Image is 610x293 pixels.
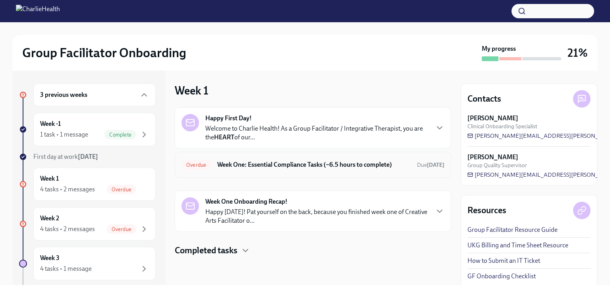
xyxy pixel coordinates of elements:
[467,93,501,105] h4: Contacts
[19,168,156,201] a: Week 14 tasks • 2 messagesOverdue
[181,158,444,171] a: OverdueWeek One: Essential Compliance Tasks (~6.5 hours to complete)Due[DATE]
[22,45,186,61] h2: Group Facilitator Onboarding
[104,132,136,138] span: Complete
[417,162,444,168] span: Due
[107,226,136,232] span: Overdue
[40,120,61,128] h6: Week -1
[214,133,234,141] strong: HEART
[175,83,208,98] h3: Week 1
[107,187,136,193] span: Overdue
[19,152,156,161] a: First day at work[DATE]
[467,241,568,250] a: UKG Billing and Time Sheet Resource
[40,225,95,233] div: 4 tasks • 2 messages
[33,153,98,160] span: First day at work
[467,256,540,265] a: How to Submit an IT Ticket
[40,185,95,194] div: 4 tasks • 2 messages
[467,114,518,123] strong: [PERSON_NAME]
[205,208,429,225] p: Happy [DATE]! Pat yourself on the back, because you finished week one of Creative Arts Facilitato...
[467,153,518,162] strong: [PERSON_NAME]
[19,207,156,241] a: Week 24 tasks • 2 messagesOverdue
[205,124,429,142] p: Welcome to Charlie Health! As a Group Facilitator / Integrative Therapist, you are the of our...
[467,272,536,281] a: GF Onboarding Checklist
[40,130,88,139] div: 1 task • 1 message
[205,114,252,123] strong: Happy First Day!
[19,113,156,146] a: Week -11 task • 1 messageComplete
[40,264,92,273] div: 4 tasks • 1 message
[417,161,444,169] span: September 9th, 2025 08:00
[40,214,59,223] h6: Week 2
[205,197,288,206] strong: Week One Onboarding Recap!
[467,204,506,216] h4: Resources
[40,91,87,99] h6: 3 previous weeks
[467,123,537,130] span: Clinical Onboarding Specialist
[482,44,516,53] strong: My progress
[427,162,444,168] strong: [DATE]
[175,245,237,256] h4: Completed tasks
[467,162,527,169] span: Group Quality Supervisor
[40,174,59,183] h6: Week 1
[568,46,588,60] h3: 21%
[40,254,60,262] h6: Week 3
[181,162,211,168] span: Overdue
[16,5,60,17] img: CharlieHealth
[33,83,156,106] div: 3 previous weeks
[175,245,451,256] div: Completed tasks
[467,226,558,234] a: Group Facilitator Resource Guide
[217,160,411,169] h6: Week One: Essential Compliance Tasks (~6.5 hours to complete)
[19,247,156,280] a: Week 34 tasks • 1 message
[78,153,98,160] strong: [DATE]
